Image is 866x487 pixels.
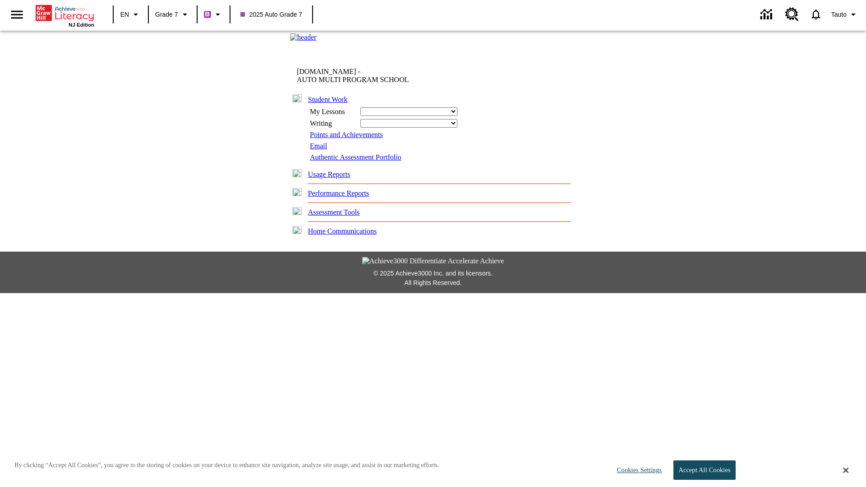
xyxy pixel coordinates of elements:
img: plus.gif [292,188,302,196]
nobr: AUTO MULTI PROGRAM SCHOOL [297,76,409,83]
a: Usage Reports [308,170,350,178]
a: Resource Center, Will open in new tab [780,2,804,27]
img: plus.gif [292,226,302,234]
a: Performance Reports [308,189,369,197]
a: Home Communications [308,227,377,235]
span: Tauto [831,10,847,19]
button: Profile/Settings [828,6,862,23]
img: header [290,33,317,41]
button: Boost Class color is purple. Change class color [200,6,227,23]
span: B [205,9,210,20]
span: EN [120,10,129,19]
div: Home [36,3,94,28]
button: Close [843,466,848,474]
a: Email [310,142,327,150]
img: minus.gif [292,94,302,102]
img: plus.gif [292,207,302,215]
td: [DOMAIN_NAME] - [297,68,463,84]
span: NJ Edition [69,22,94,28]
button: Accept All Cookies [673,460,735,480]
div: Writing [310,119,355,128]
button: Grade: Grade 7, Select a grade [152,6,194,23]
img: Achieve3000 Differentiate Accelerate Achieve [362,257,504,265]
a: Student Work [308,96,348,103]
a: Authentic Assessment Portfolio [310,153,401,161]
button: Cookies Settings [609,461,665,479]
span: 2025 Auto Grade 7 [240,10,303,19]
img: plus.gif [292,169,302,177]
span: Grade 7 [155,10,178,19]
p: By clicking “Accept All Cookies”, you agree to the storing of cookies on your device to enhance s... [14,461,439,470]
button: Language: EN, Select a language [116,6,145,23]
a: Data Center [755,2,780,27]
button: Open side menu [4,1,30,28]
div: My Lessons [310,108,355,116]
a: Points and Achievements [310,131,383,138]
a: Assessment Tools [308,208,360,216]
a: Notifications [804,3,828,26]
